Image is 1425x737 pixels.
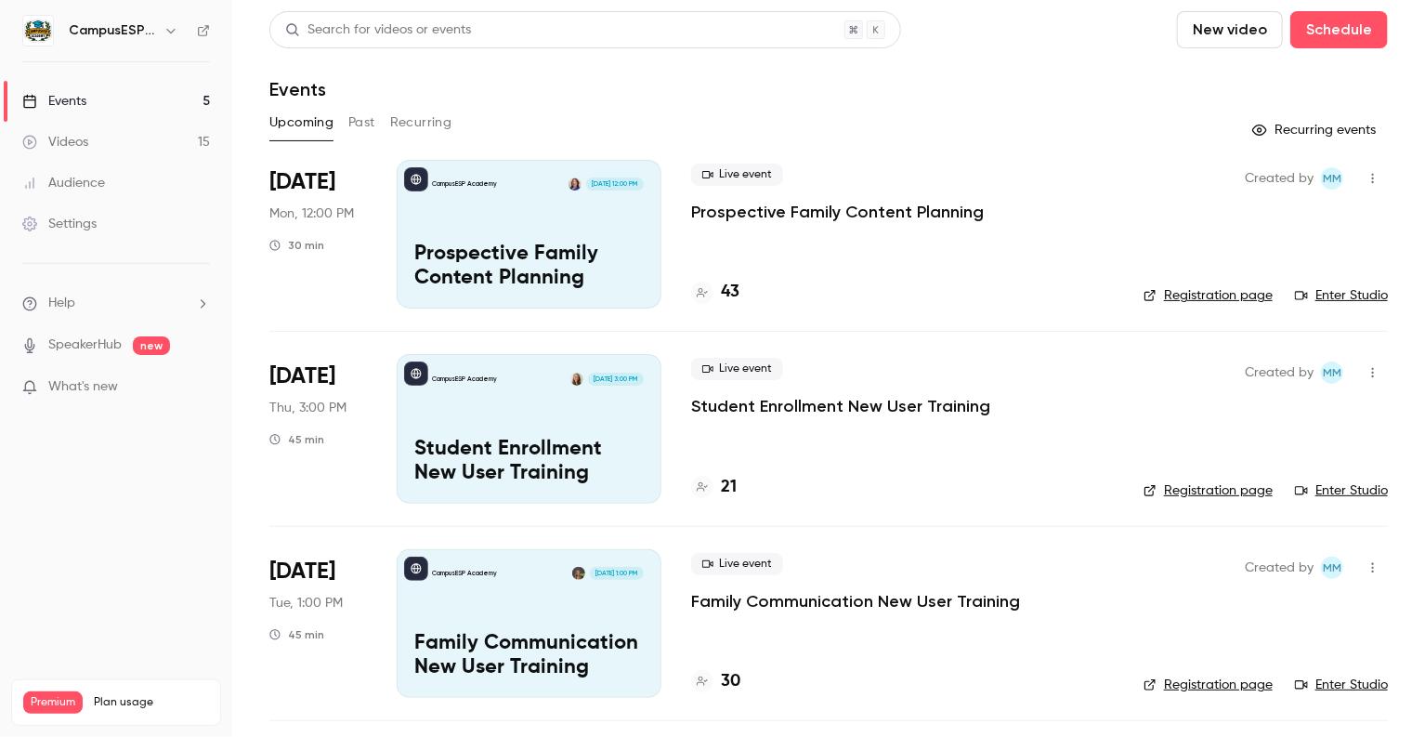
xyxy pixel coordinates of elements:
div: Audience [22,174,105,192]
span: Tue, 1:00 PM [269,594,343,612]
div: Settings [22,215,97,233]
span: Created by [1245,557,1314,579]
img: CampusESP Academy [23,16,53,46]
button: New video [1177,11,1283,48]
div: Search for videos or events [285,20,471,40]
a: Family Communication New User TrainingCampusESP AcademyMira Gandhi[DATE] 1:00 PMFamily Communicat... [397,549,661,698]
span: Mairin Matthews [1321,167,1343,190]
div: Sep 18 Thu, 3:00 PM (America/New York) [269,354,367,503]
span: What's new [48,377,118,397]
span: MM [1323,362,1341,384]
span: Live event [691,164,783,186]
span: Created by [1245,167,1314,190]
a: 43 [691,280,739,305]
a: SpeakerHub [48,336,122,355]
span: Mairin Matthews [1321,557,1343,579]
button: Upcoming [269,108,333,138]
a: Registration page [1144,481,1273,500]
div: Sep 23 Tue, 1:00 PM (America/New York) [269,549,367,698]
img: Mira Gandhi [572,567,585,580]
button: Schedule [1290,11,1388,48]
a: Prospective Family Content Planning [691,201,984,223]
a: 30 [691,669,740,694]
span: Mairin Matthews [1321,362,1343,384]
span: Plan usage [94,695,209,710]
h4: 43 [721,280,739,305]
span: Mon, 12:00 PM [269,204,354,223]
span: Live event [691,358,783,380]
span: Thu, 3:00 PM [269,399,346,417]
a: Prospective Family Content PlanningCampusESP AcademyKerri Meeks-Griffin[DATE] 12:00 PMProspective... [397,160,661,309]
a: Enter Studio [1295,286,1388,305]
li: help-dropdown-opener [22,294,210,313]
span: MM [1323,557,1341,579]
img: Kerri Meeks-Griffin [569,178,582,191]
button: Past [348,108,375,138]
div: Events [22,92,86,111]
button: Recurring [390,108,452,138]
span: [DATE] 3:00 PM [588,373,643,386]
p: Family Communication New User Training [414,632,644,680]
p: CampusESP Academy [432,179,497,189]
p: Prospective Family Content Planning [414,243,644,291]
div: Videos [22,133,88,151]
h6: CampusESP Academy [69,21,156,40]
div: 45 min [269,432,324,447]
span: [DATE] 12:00 PM [586,178,643,191]
div: 30 min [269,238,324,253]
p: CampusESP Academy [432,375,497,384]
span: Created by [1245,362,1314,384]
span: Live event [691,553,783,575]
span: MM [1323,167,1341,190]
button: Recurring events [1244,115,1388,145]
p: CampusESP Academy [432,569,497,578]
a: Family Communication New User Training [691,590,1020,612]
a: Enter Studio [1295,481,1388,500]
a: Student Enrollment New User Training [691,395,990,417]
a: Registration page [1144,286,1273,305]
span: Premium [23,691,83,714]
span: [DATE] [269,362,335,391]
a: 21 [691,475,737,500]
span: [DATE] [269,167,335,197]
h1: Events [269,78,326,100]
div: Sep 15 Mon, 12:00 PM (America/New York) [269,160,367,309]
iframe: Noticeable Trigger [188,379,210,396]
span: new [133,336,170,355]
p: Student Enrollment New User Training [414,438,644,486]
span: Help [48,294,75,313]
h4: 21 [721,475,737,500]
a: Enter Studio [1295,676,1388,694]
span: [DATE] 1:00 PM [590,567,643,580]
a: Student Enrollment New User TrainingCampusESP AcademyMairin Matthews[DATE] 3:00 PMStudent Enrollm... [397,354,661,503]
img: Mairin Matthews [570,373,583,386]
a: Registration page [1144,676,1273,694]
span: [DATE] [269,557,335,586]
h4: 30 [721,669,740,694]
div: 45 min [269,627,324,642]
